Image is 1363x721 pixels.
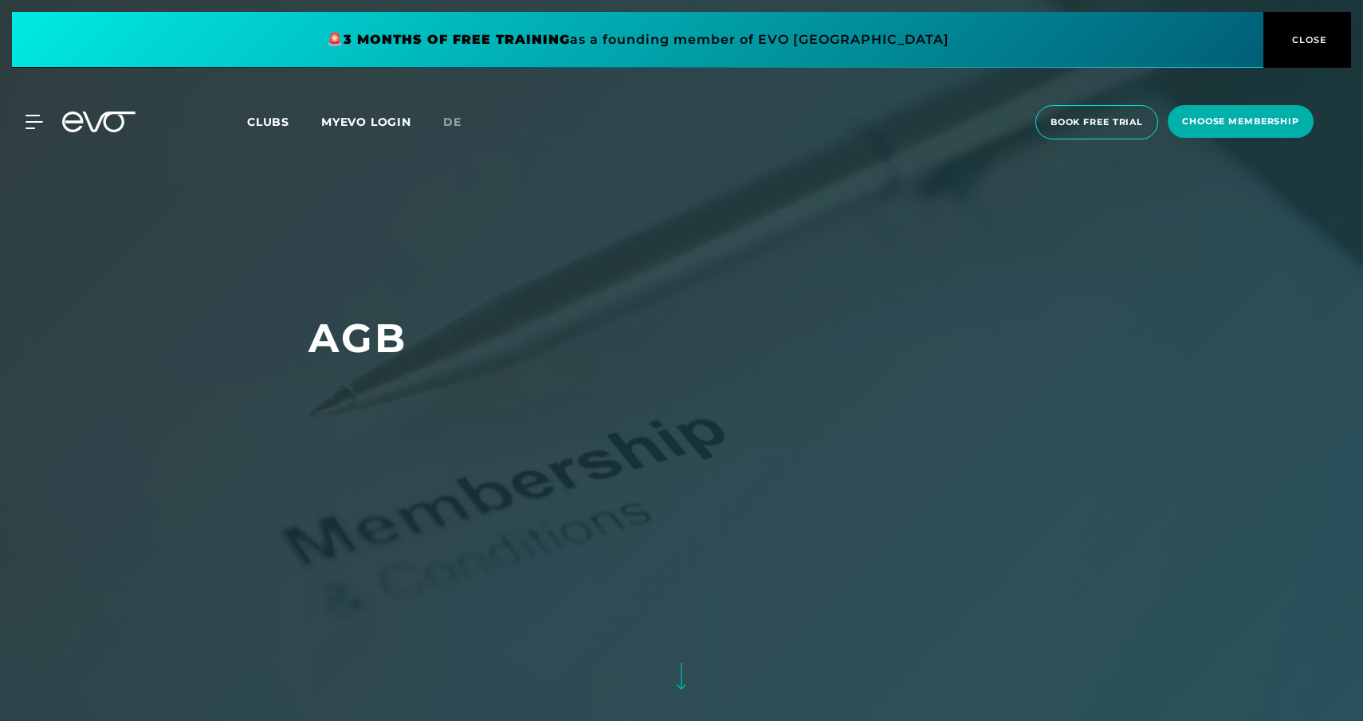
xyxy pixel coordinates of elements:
a: MYEVO LOGIN [321,115,411,129]
a: de [443,113,481,131]
span: book free trial [1051,116,1143,129]
h1: AGB [308,312,1055,364]
span: choose membership [1182,115,1299,128]
a: choose membership [1163,105,1318,139]
span: de [443,115,462,129]
span: CLOSE [1288,33,1327,47]
span: Clubs [247,115,289,129]
button: CLOSE [1263,12,1351,68]
a: book free trial [1031,105,1163,139]
a: Clubs [247,114,321,129]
